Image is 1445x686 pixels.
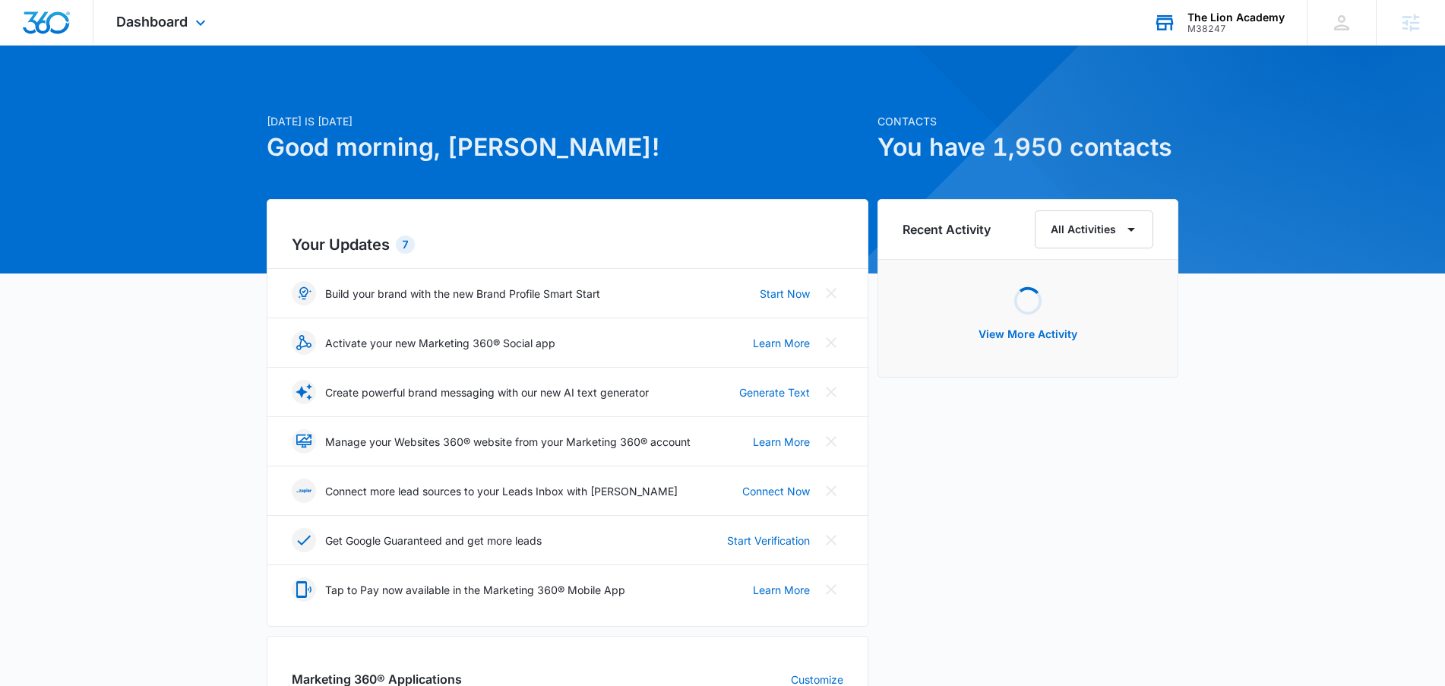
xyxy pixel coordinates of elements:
[753,582,810,598] a: Learn More
[1187,24,1285,34] div: account id
[819,528,843,552] button: Close
[819,330,843,355] button: Close
[753,434,810,450] a: Learn More
[40,40,167,52] div: Domain: [DOMAIN_NAME]
[292,233,843,256] h2: Your Updates
[116,14,188,30] span: Dashboard
[760,286,810,302] a: Start Now
[267,129,868,166] h1: Good morning, [PERSON_NAME]!
[753,335,810,351] a: Learn More
[819,429,843,454] button: Close
[819,479,843,503] button: Close
[819,380,843,404] button: Close
[819,577,843,602] button: Close
[24,40,36,52] img: website_grey.svg
[58,90,136,100] div: Domain Overview
[325,483,678,499] p: Connect more lead sources to your Leads Inbox with [PERSON_NAME]
[325,434,691,450] p: Manage your Websites 360® website from your Marketing 360® account
[963,316,1092,352] button: View More Activity
[325,533,542,548] p: Get Google Guaranteed and get more leads
[903,220,991,239] h6: Recent Activity
[739,384,810,400] a: Generate Text
[24,24,36,36] img: logo_orange.svg
[396,236,415,254] div: 7
[168,90,256,100] div: Keywords by Traffic
[325,582,625,598] p: Tap to Pay now available in the Marketing 360® Mobile App
[325,286,600,302] p: Build your brand with the new Brand Profile Smart Start
[742,483,810,499] a: Connect Now
[1187,11,1285,24] div: account name
[325,384,649,400] p: Create powerful brand messaging with our new AI text generator
[325,335,555,351] p: Activate your new Marketing 360® Social app
[267,113,868,129] p: [DATE] is [DATE]
[877,129,1178,166] h1: You have 1,950 contacts
[819,281,843,305] button: Close
[1035,210,1153,248] button: All Activities
[43,24,74,36] div: v 4.0.25
[151,88,163,100] img: tab_keywords_by_traffic_grey.svg
[727,533,810,548] a: Start Verification
[877,113,1178,129] p: Contacts
[41,88,53,100] img: tab_domain_overview_orange.svg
